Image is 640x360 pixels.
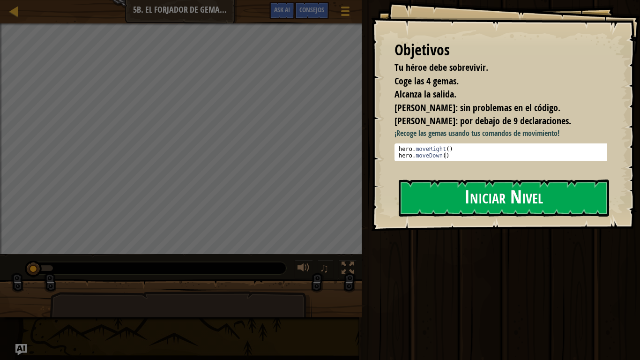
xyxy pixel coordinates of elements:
[15,344,27,355] button: Ask AI
[383,88,605,101] li: Alcanza la salida.
[394,61,488,74] span: Tu héroe debe sobrevivir.
[394,128,614,139] p: ¡Recoge las gemas usando tus comandos de movimiento!
[338,260,357,279] button: Alterna pantalla completa.
[394,88,456,100] span: Alcanza la salida.
[399,180,609,217] button: Iniciar Nivel
[318,260,334,279] button: ♫
[320,261,329,275] span: ♫
[294,260,313,279] button: Ajustar volúmen
[274,5,290,14] span: Ask AI
[383,75,605,88] li: Coge las 4 gemas.
[383,61,605,75] li: Tu héroe debe sobrevivir.
[269,2,295,19] button: Ask AI
[394,75,459,87] span: Coge las 4 gemas.
[299,5,324,14] span: Consejos
[334,2,357,24] button: Mostrar menú del juego
[383,101,605,115] li: Bono: sin problemas en el código.
[394,39,607,61] div: Objetivos
[383,114,605,128] li: Bono: por debajo de 9 declaraciones.
[394,114,571,127] span: [PERSON_NAME]: por debajo de 9 declaraciones.
[394,101,560,114] span: [PERSON_NAME]: sin problemas en el código.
